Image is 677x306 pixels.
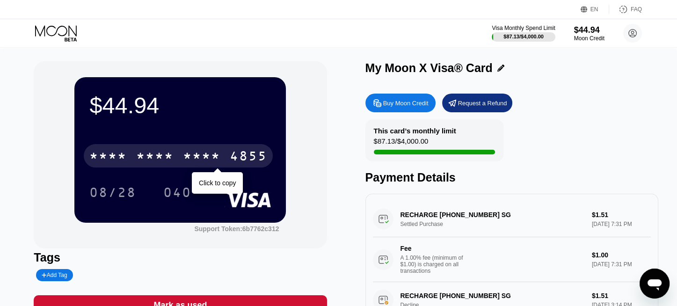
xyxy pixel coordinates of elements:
div: FAQ [609,5,642,14]
div: Add Tag [36,269,73,281]
div: Fee [400,245,466,252]
div: 08/28 [89,186,136,201]
div: FeeA 1.00% fee (minimum of $1.00) is charged on all transactions$1.00[DATE] 7:31 PM [373,237,651,282]
div: EN [590,6,598,13]
div: Support Token: 6b7762c312 [194,225,279,233]
div: Visa Monthly Spend Limit$87.13/$4,000.00 [492,25,555,42]
div: $44.94 [574,25,604,35]
div: 040 [163,186,191,201]
div: $1.00 [592,251,651,259]
div: A 1.00% fee (minimum of $1.00) is charged on all transactions [400,255,471,274]
div: This card’s monthly limit [374,127,456,135]
div: $87.13 / $4,000.00 [503,34,544,39]
div: Tags [34,251,327,264]
div: Add Tag [42,272,67,278]
div: 08/28 [82,181,143,204]
div: My Moon X Visa® Card [365,61,493,75]
div: FAQ [631,6,642,13]
div: Request a Refund [442,94,512,112]
div: Request a Refund [458,99,507,107]
div: 040 [156,181,198,204]
div: Support Token:6b7762c312 [194,225,279,233]
div: EN [581,5,609,14]
div: $87.13 / $4,000.00 [374,137,429,150]
div: Buy Moon Credit [383,99,429,107]
div: 4855 [230,150,267,165]
div: [DATE] 7:31 PM [592,261,651,268]
iframe: Button to launch messaging window [640,269,670,299]
div: $44.94 [89,92,271,118]
div: Moon Credit [574,35,604,42]
div: Buy Moon Credit [365,94,436,112]
div: Payment Details [365,171,658,184]
div: Visa Monthly Spend Limit [492,25,555,31]
div: Click to copy [199,179,236,187]
div: $44.94Moon Credit [574,25,604,42]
